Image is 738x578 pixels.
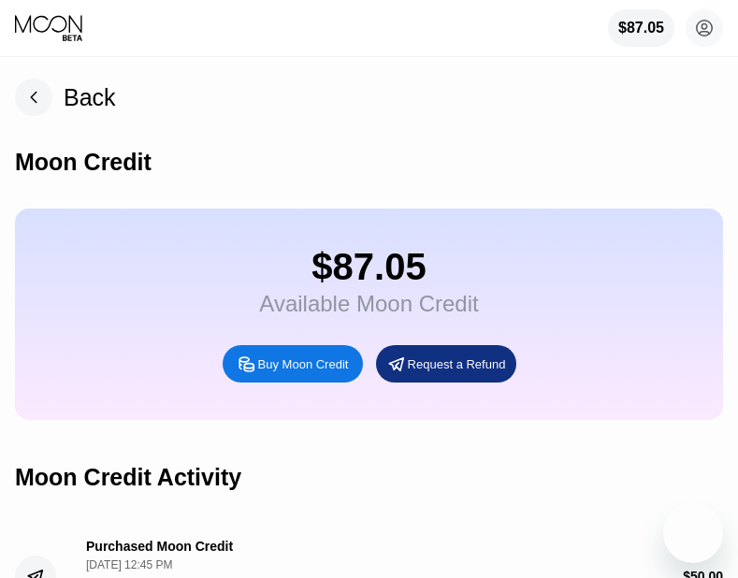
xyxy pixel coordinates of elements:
[86,539,233,554] div: Purchased Moon Credit
[408,356,506,372] div: Request a Refund
[259,246,478,288] div: $87.05
[223,345,363,383] div: Buy Moon Credit
[618,20,664,36] div: $87.05
[64,84,116,111] div: Back
[258,356,349,372] div: Buy Moon Credit
[376,345,516,383] div: Request a Refund
[663,503,723,563] iframe: Butoni për hapjen e dritares së dërgimit të mesazheve
[15,464,241,491] div: Moon Credit Activity
[259,291,478,317] div: Available Moon Credit
[608,9,674,47] div: $87.05
[15,149,152,176] div: Moon Credit
[15,79,116,116] div: Back
[86,558,238,571] div: [DATE] 12:45 PM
